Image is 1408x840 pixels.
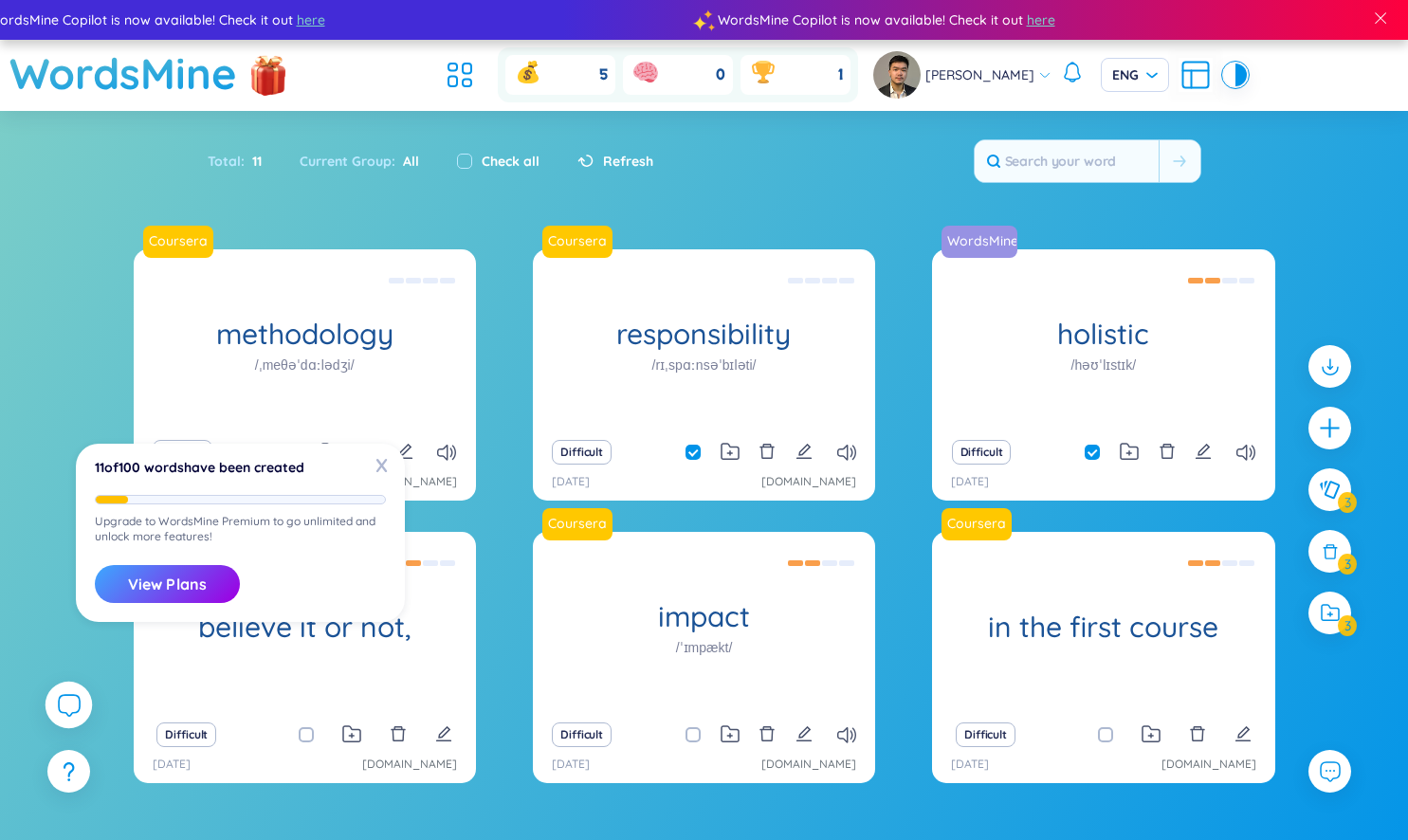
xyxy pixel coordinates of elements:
[134,318,476,351] h1: methodology
[153,440,212,465] button: Difficult
[795,439,813,466] button: edit
[759,439,776,466] button: delete
[552,440,612,465] button: Difficult
[156,722,216,747] button: Difficult
[932,318,1274,351] h1: holistic
[143,226,221,258] a: Coursera
[435,725,452,742] span: edit
[153,756,191,774] p: [DATE]
[362,756,457,774] a: [DOMAIN_NAME]
[838,64,843,85] span: 1
[951,473,989,491] p: [DATE]
[761,756,856,774] a: [DOMAIN_NAME]
[1161,756,1256,774] a: [DOMAIN_NAME]
[795,721,813,748] button: edit
[599,64,608,85] span: 5
[1007,9,1035,30] span: here
[281,141,438,181] div: Current Group :
[552,756,590,774] p: [DATE]
[540,231,614,250] a: Coursera
[542,226,620,258] a: Coursera
[795,725,813,742] span: edit
[925,64,1034,85] span: [PERSON_NAME]
[603,151,653,172] span: Refresh
[940,514,1014,533] a: Coursera
[940,231,1019,250] a: WordsMine
[95,565,240,603] button: View Plans
[9,40,237,107] a: WordsMine
[255,355,355,375] h1: /ˌmeθəˈdɑːlədʒi/
[390,721,407,748] button: delete
[95,463,386,472] p: 11 of 100 words have been created
[1189,725,1206,742] span: delete
[873,51,925,99] a: avatar
[932,611,1274,644] h1: in the first course
[956,722,1015,747] button: Difficult
[395,153,419,170] span: All
[249,48,287,105] img: flashSalesIcon.a7f4f837.png
[552,722,612,747] button: Difficult
[1195,439,1212,466] button: edit
[533,600,875,633] h1: impact
[1318,416,1342,440] span: plus
[1159,443,1176,460] span: delete
[542,508,620,540] a: Coursera
[141,231,215,250] a: Coursera
[396,439,413,466] button: edit
[482,151,539,172] label: Check all
[245,151,262,172] span: 11
[1159,439,1176,466] button: delete
[396,443,413,460] span: edit
[951,756,989,774] p: [DATE]
[367,450,395,480] span: X
[759,443,776,460] span: delete
[942,508,1019,540] a: Coursera
[359,443,376,460] span: delete
[676,637,733,658] h1: /ˈɪmpækt/
[1189,721,1206,748] button: delete
[795,443,813,460] span: edit
[873,51,921,99] img: avatar
[975,140,1159,182] input: Search your word
[942,226,1025,258] a: WordsMine
[552,473,590,491] p: [DATE]
[1195,443,1212,460] span: edit
[533,318,875,351] h1: responsibility
[759,721,776,748] button: delete
[208,141,281,181] div: Total :
[1112,65,1158,84] span: ENG
[1234,725,1252,742] span: edit
[1234,721,1252,748] button: edit
[134,611,476,644] h1: believe it or not,
[1071,355,1137,375] h1: /həʊˈlɪstɪk/
[716,64,725,85] span: 0
[952,440,1012,465] button: Difficult
[652,355,757,375] h1: /rɪˌspɑːnsəˈbɪləti/
[435,721,452,748] button: edit
[277,9,305,30] span: here
[540,514,614,533] a: Coursera
[390,725,407,742] span: delete
[362,473,457,491] a: [DOMAIN_NAME]
[759,725,776,742] span: delete
[761,473,856,491] a: [DOMAIN_NAME]
[359,439,376,466] button: delete
[95,514,386,544] p: Upgrade to WordsMine Premium to go unlimited and unlock more features!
